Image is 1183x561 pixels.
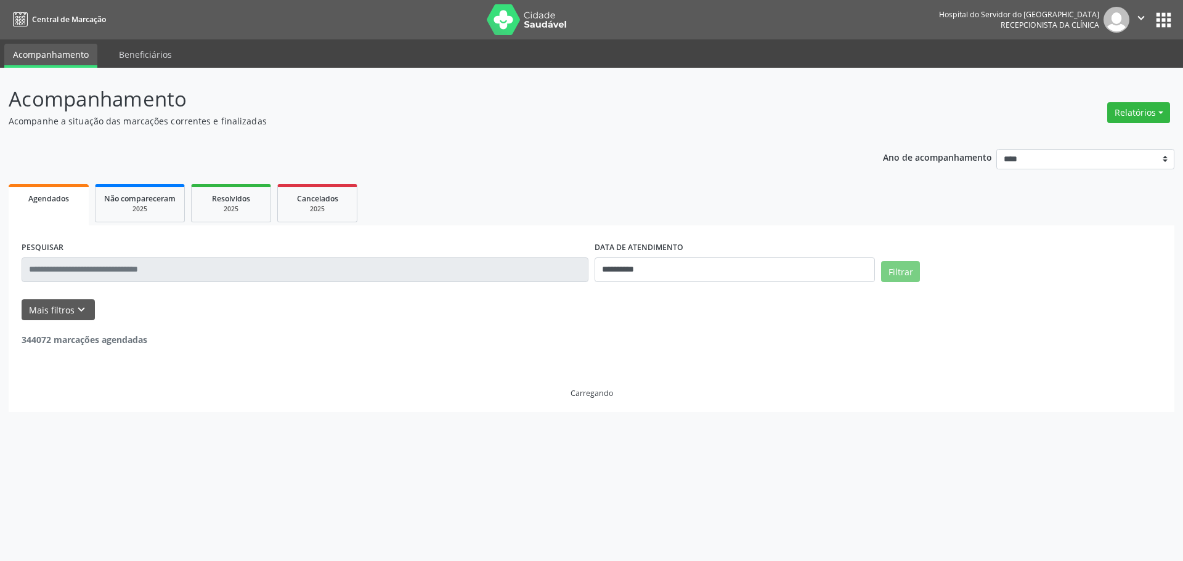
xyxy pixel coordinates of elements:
[22,334,147,345] strong: 344072 marcações agendadas
[297,193,338,204] span: Cancelados
[1134,11,1148,25] i: 
[22,238,63,257] label: PESQUISAR
[28,193,69,204] span: Agendados
[1001,20,1099,30] span: Recepcionista da clínica
[75,303,88,317] i: keyboard_arrow_down
[287,204,348,214] div: 2025
[104,193,176,204] span: Não compareceram
[571,388,613,398] div: Carregando
[200,204,262,214] div: 2025
[104,204,176,214] div: 2025
[1107,102,1170,123] button: Relatórios
[595,238,683,257] label: DATA DE ATENDIMENTO
[4,44,97,68] a: Acompanhamento
[32,14,106,25] span: Central de Marcação
[110,44,181,65] a: Beneficiários
[1153,9,1174,31] button: apps
[939,9,1099,20] div: Hospital do Servidor do [GEOGRAPHIC_DATA]
[881,261,920,282] button: Filtrar
[1129,7,1153,33] button: 
[1104,7,1129,33] img: img
[9,115,824,127] p: Acompanhe a situação das marcações correntes e finalizadas
[9,84,824,115] p: Acompanhamento
[212,193,250,204] span: Resolvidos
[22,299,95,321] button: Mais filtroskeyboard_arrow_down
[883,149,992,164] p: Ano de acompanhamento
[9,9,106,30] a: Central de Marcação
